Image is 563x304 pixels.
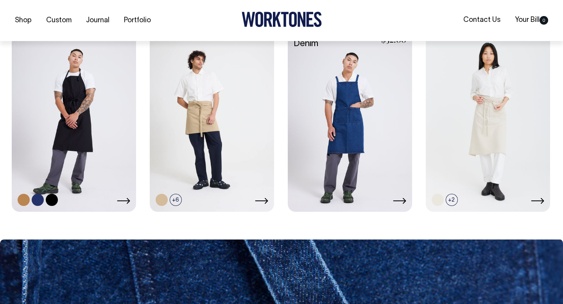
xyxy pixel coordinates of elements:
a: Your Bill0 [512,14,551,27]
a: Portfolio [121,14,154,27]
span: +2 [446,194,458,206]
a: Journal [83,14,113,27]
a: Shop [12,14,35,27]
a: Contact Us [460,14,504,27]
span: +6 [170,194,182,206]
a: Custom [43,14,75,27]
span: 0 [540,16,548,25]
